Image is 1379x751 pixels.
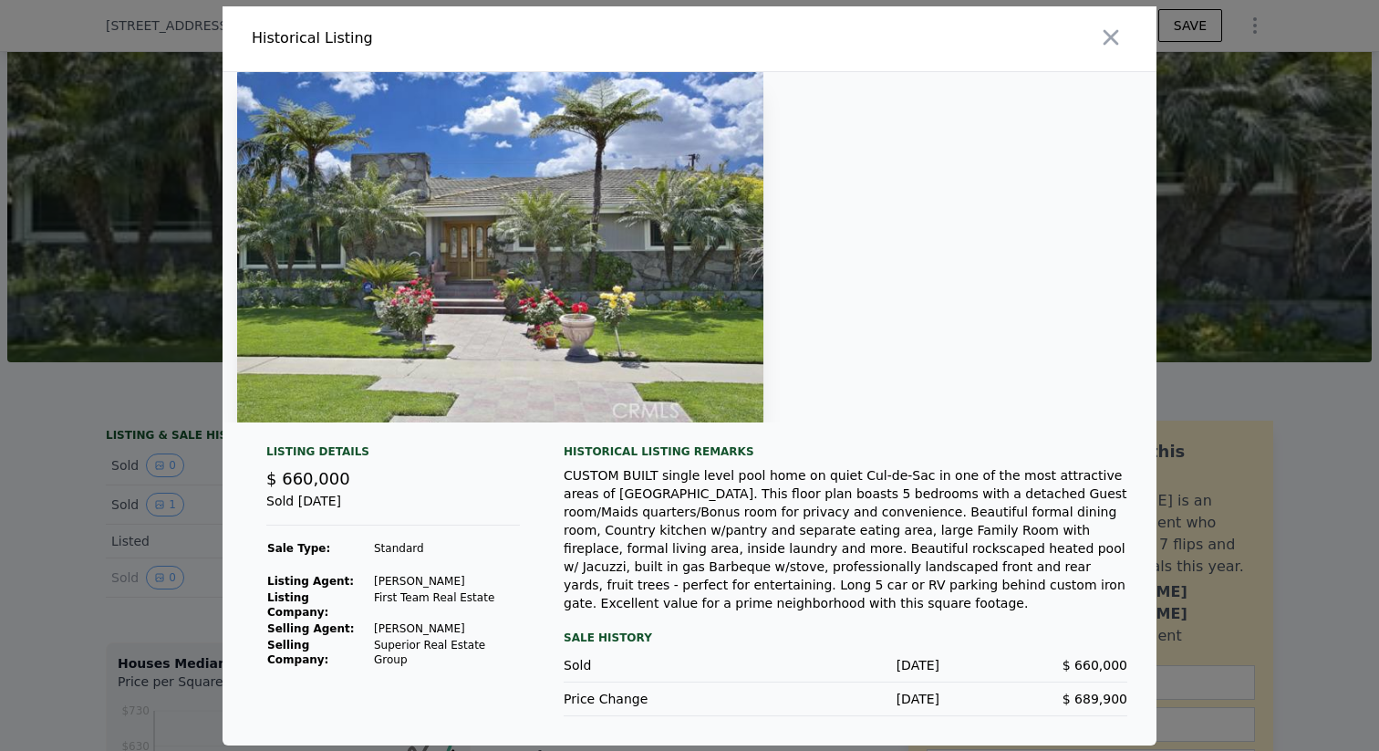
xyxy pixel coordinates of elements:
[267,622,355,635] strong: Selling Agent:
[373,589,520,621] td: First Team Real Estate
[564,444,1127,459] div: Historical Listing remarks
[373,540,520,557] td: Standard
[267,639,328,666] strong: Selling Company:
[752,690,939,708] div: [DATE]
[1063,658,1127,673] span: $ 660,000
[266,492,520,526] div: Sold [DATE]
[564,656,752,674] div: Sold
[237,72,763,422] img: Property Img
[564,466,1127,612] div: CUSTOM BUILT single level pool home on quiet Cul-de-Sac in one of the most attractive areas of [G...
[373,637,520,668] td: Superior Real Estate Group
[373,573,520,589] td: [PERSON_NAME]
[266,444,520,466] div: Listing Details
[267,542,330,555] strong: Sale Type:
[564,627,1127,649] div: Sale History
[373,621,520,637] td: [PERSON_NAME]
[1063,692,1127,706] span: $ 689,900
[267,575,354,588] strong: Listing Agent:
[252,27,682,49] div: Historical Listing
[267,591,328,619] strong: Listing Company:
[752,656,939,674] div: [DATE]
[564,690,752,708] div: Price Change
[266,469,350,488] span: $ 660,000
